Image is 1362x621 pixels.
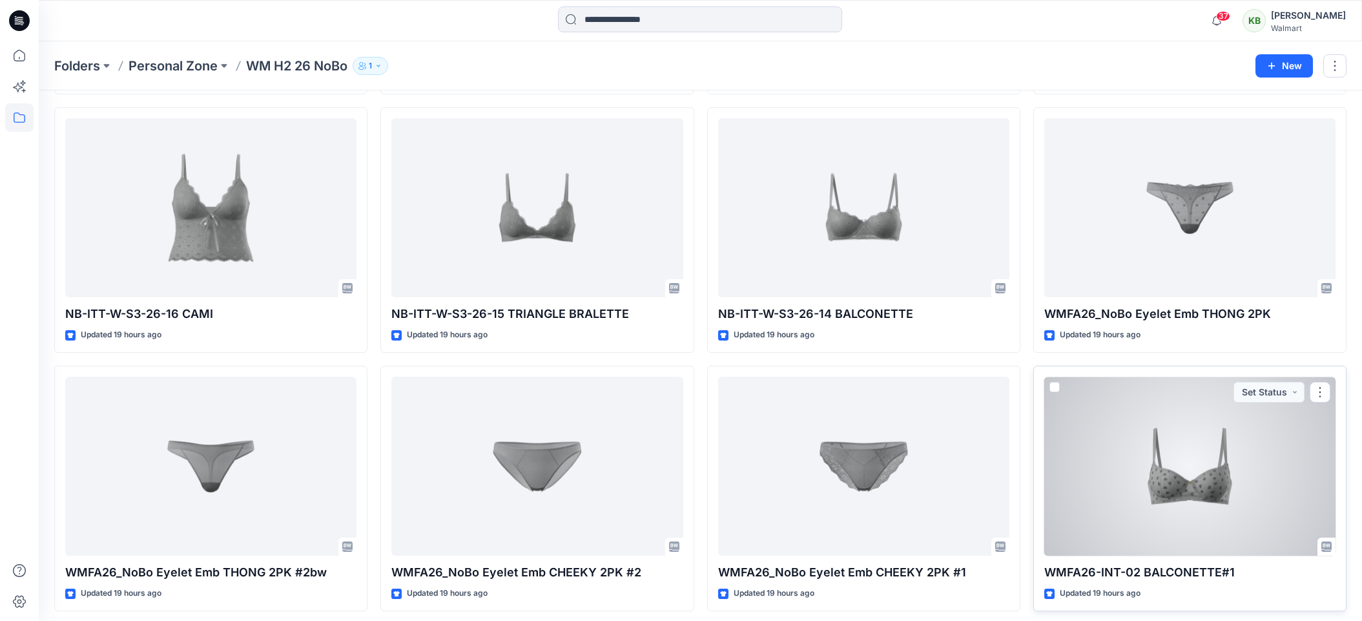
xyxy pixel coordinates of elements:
[65,118,356,297] a: NB-ITT-W-S3-26-16 CAMI
[718,563,1009,582] p: WMFA26_NoBo Eyelet Emb CHEEKY 2PK #1
[1060,587,1140,600] p: Updated 19 hours ago
[391,563,683,582] p: WMFA26_NoBo Eyelet Emb CHEEKY 2PK #2
[65,563,356,582] p: WMFA26_NoBo Eyelet Emb THONG 2PK #2bw
[65,305,356,323] p: NB-ITT-W-S3-26-16 CAMI
[353,57,388,75] button: 1
[1044,377,1336,556] a: WMFA26-INT-02 BALCONETTE#1
[734,328,814,342] p: Updated 19 hours ago
[1271,23,1346,33] div: Walmart
[1044,563,1336,582] p: WMFA26-INT-02 BALCONETTE#1
[718,118,1009,297] a: NB-ITT-W-S3-26-14 BALCONETTE
[246,57,347,75] p: WM H2 26 NoBo
[369,59,372,73] p: 1
[718,305,1009,323] p: NB-ITT-W-S3-26-14 BALCONETTE
[391,377,683,556] a: WMFA26_NoBo Eyelet Emb CHEEKY 2PK #2
[734,587,814,600] p: Updated 19 hours ago
[391,118,683,297] a: NB-ITT-W-S3-26-15 TRIANGLE BRALETTE
[718,377,1009,556] a: WMFA26_NoBo Eyelet Emb CHEEKY 2PK #1
[129,57,218,75] a: Personal Zone
[1044,118,1336,297] a: WMFA26_NoBo Eyelet Emb THONG 2PK
[391,305,683,323] p: NB-ITT-W-S3-26-15 TRIANGLE BRALETTE
[81,328,161,342] p: Updated 19 hours ago
[407,328,488,342] p: Updated 19 hours ago
[1243,9,1266,32] div: KB
[1044,305,1336,323] p: WMFA26_NoBo Eyelet Emb THONG 2PK
[1255,54,1313,78] button: New
[1271,8,1346,23] div: [PERSON_NAME]
[65,377,356,556] a: WMFA26_NoBo Eyelet Emb THONG 2PK #2bw
[407,587,488,600] p: Updated 19 hours ago
[1060,328,1140,342] p: Updated 19 hours ago
[54,57,100,75] a: Folders
[1216,11,1230,21] span: 37
[81,587,161,600] p: Updated 19 hours ago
